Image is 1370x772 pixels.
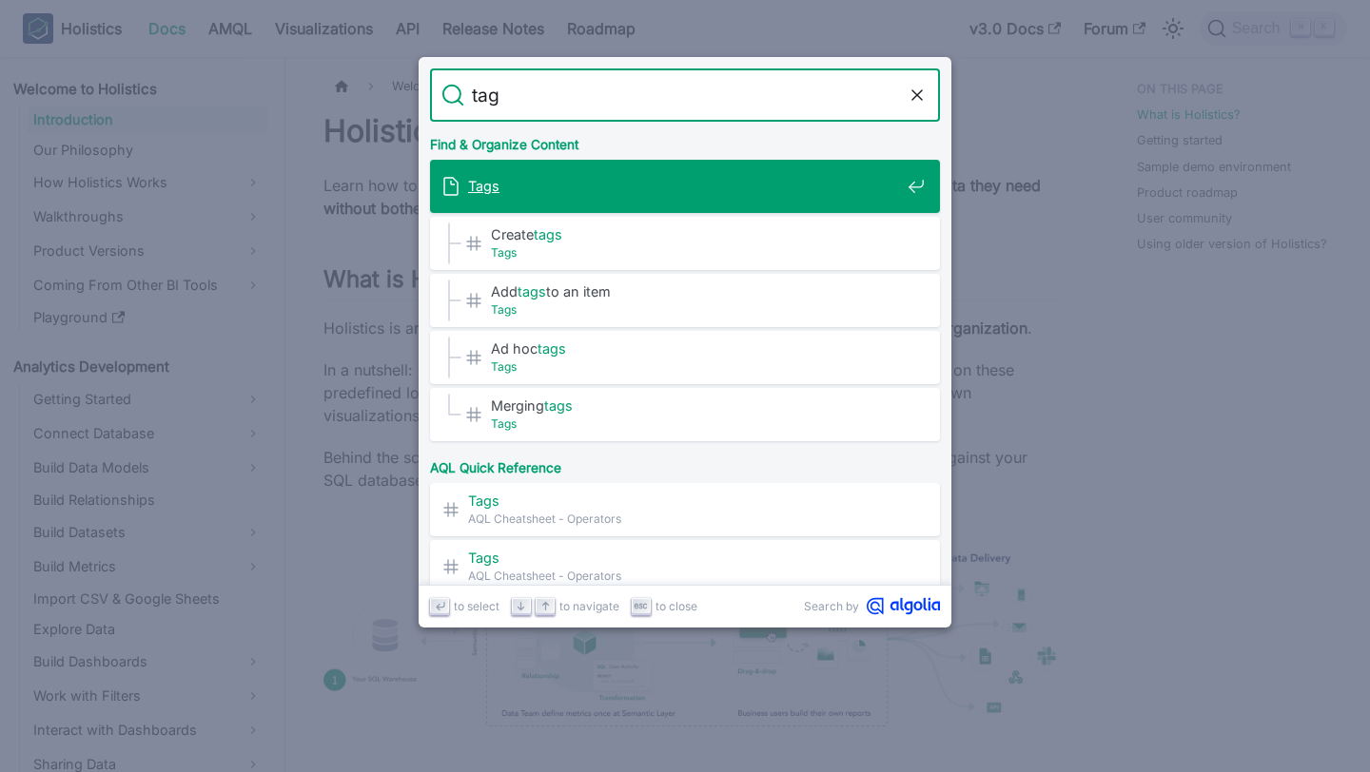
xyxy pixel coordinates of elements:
[468,492,499,509] mark: Tags
[454,597,499,615] span: to select
[867,597,940,615] svg: Algolia
[433,599,447,613] svg: Enter key
[538,599,553,613] svg: Arrow up
[468,567,900,585] span: AQL Cheatsheet - Operators
[518,283,546,299] mark: tags
[430,540,940,593] a: Tags​AQL Cheatsheet - Operators
[804,597,940,615] a: Search byAlgolia
[491,359,517,374] mark: Tags
[906,84,929,106] button: Clear the query
[468,492,900,510] span: ​
[656,597,697,615] span: to close
[426,445,944,483] div: AQL Quick Reference
[468,550,499,566] mark: Tags
[468,549,900,567] span: ​
[468,178,499,194] mark: Tags
[430,331,940,384] a: Ad hoctags​Tags
[514,599,528,613] svg: Arrow down
[491,282,900,300] span: Add to an item​
[559,597,619,615] span: to navigate
[468,510,900,528] span: AQL Cheatsheet - Operators
[491,396,900,415] span: Merging ​
[544,397,573,414] mark: tags
[430,160,940,213] a: Tags
[534,226,562,242] mark: tags
[634,599,648,613] svg: Escape key
[538,340,566,357] mark: tags
[491,416,517,431] mark: Tags
[464,68,906,122] input: Search docs
[426,122,944,160] div: Find & Organize Content
[491,225,900,243] span: Create ​
[491,339,900,357] span: Ad hoc ​
[430,274,940,327] a: Addtagsto an item​Tags
[491,245,517,260] mark: Tags
[430,217,940,270] a: Createtags​Tags
[430,388,940,441] a: Mergingtags​Tags
[804,597,859,615] span: Search by
[491,302,517,317] mark: Tags
[430,483,940,536] a: Tags​AQL Cheatsheet - Operators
